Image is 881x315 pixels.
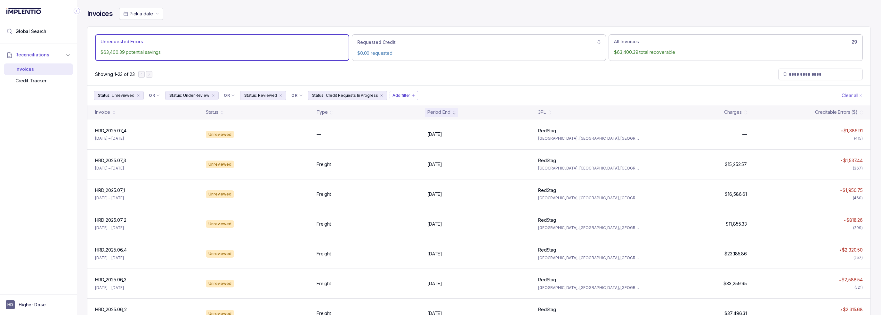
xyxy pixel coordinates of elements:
p: OR [149,93,155,98]
img: red pointer upwards [840,190,842,191]
p: Unreviewed [112,92,134,99]
p: Status: [98,92,110,99]
li: Filter Chip Connector undefined [224,93,235,98]
p: HRD_2025.06_2 [95,306,127,313]
ul: Filter Group [94,91,840,100]
div: Reconciliations [4,62,73,88]
p: RedStag [538,187,556,194]
div: Unreviewed [206,250,234,258]
button: Reconciliations [4,48,73,62]
p: — [317,131,321,137]
div: Period End [427,109,450,115]
p: RedStag [538,128,556,134]
img: red pointer upwards [839,279,841,281]
div: remove content [379,93,384,98]
p: RedStag [538,306,556,313]
p: RedStag [538,247,556,253]
search: Date Range Picker [123,11,153,17]
p: [GEOGRAPHIC_DATA], [GEOGRAPHIC_DATA], [GEOGRAPHIC_DATA], [GEOGRAPHIC_DATA] (SWT1) [538,135,641,142]
div: Type [317,109,327,115]
div: Credit Tracker [9,75,68,87]
p: HRD_2025.07_1 [95,187,125,194]
p: HRD_2025.07_3 [95,157,126,164]
div: 3PL [538,109,546,115]
p: Status: [244,92,257,99]
p: HRD_2025.07_4 [95,128,126,134]
div: Collapse Icon [73,7,81,15]
button: Filter Chip Connector undefined [289,91,305,100]
p: RedStag [538,157,556,164]
p: [DATE] [427,221,442,227]
p: $1,537.44 [843,157,863,164]
p: Clear all [842,92,858,99]
div: (257) [853,254,863,261]
p: — [742,131,747,137]
p: $63,400.39 total recoverable [614,49,857,55]
ul: Action Tab Group [95,34,863,61]
p: [GEOGRAPHIC_DATA], [GEOGRAPHIC_DATA], [GEOGRAPHIC_DATA], [GEOGRAPHIC_DATA] (SWT1) [538,195,641,201]
p: [DATE] [427,280,442,287]
div: remove content [278,93,283,98]
p: Showing 1-23 of 23 [95,71,134,78]
div: Invoice [95,109,110,115]
p: [GEOGRAPHIC_DATA], [GEOGRAPHIC_DATA], [GEOGRAPHIC_DATA], [GEOGRAPHIC_DATA] (SWT1) [538,165,641,171]
img: red pointer upwards [841,160,843,162]
div: (521) [854,284,863,291]
div: (299) [853,225,863,231]
span: Global Search [15,28,46,35]
img: red pointer upwards [840,309,842,311]
p: HRD_2025.06_3 [95,277,126,283]
div: Invoices [9,63,68,75]
p: $1,386.91 [844,128,863,134]
img: red pointer upwards [841,130,843,131]
span: Pick a date [130,11,153,16]
li: Filter Chip Unreviewed [94,91,144,100]
p: Status: [312,92,325,99]
div: Unreviewed [206,190,234,198]
p: [DATE] – [DATE] [95,285,124,291]
button: Date Range Picker [119,8,163,20]
div: remove content [136,93,141,98]
p: [GEOGRAPHIC_DATA], [GEOGRAPHIC_DATA], [GEOGRAPHIC_DATA], [GEOGRAPHIC_DATA] (SWT1) [538,255,641,261]
div: remove content [211,93,216,98]
p: RedStag [538,217,556,223]
div: Status [206,109,218,115]
button: Filter Chip Credit Requests In Progress [308,91,387,100]
li: Filter Chip Connector undefined [149,93,160,98]
p: All Invoices [614,38,639,45]
li: Filter Chip Add filter [390,91,418,100]
button: Filter Chip Connector undefined [146,91,163,100]
p: [DATE] – [DATE] [95,255,124,261]
div: 0 [357,38,601,46]
p: Freight [317,221,331,227]
p: Status: [169,92,182,99]
p: [DATE] – [DATE] [95,135,124,142]
p: Higher Dose [19,302,45,308]
h6: 29 [852,39,857,45]
p: $1,950.75 [843,187,863,194]
div: Unreviewed [206,161,234,168]
li: Filter Chip Reviewed [240,91,286,100]
img: red pointer upwards [839,249,841,251]
p: [DATE] – [DATE] [95,195,124,201]
p: $2,315.68 [843,306,863,313]
div: Unreviewed [206,280,234,287]
button: User initialsHigher Dose [6,300,71,309]
p: $23,185.86 [724,251,747,257]
p: Unrequested Errors [101,38,143,45]
p: $15,252.57 [725,161,747,168]
li: Filter Chip Connector undefined [291,93,303,98]
button: Clear Filters [840,91,864,100]
p: $11,855.33 [726,221,747,227]
p: RedStag [538,277,556,283]
p: [GEOGRAPHIC_DATA], [GEOGRAPHIC_DATA], [GEOGRAPHIC_DATA], [GEOGRAPHIC_DATA] (SWT1) [538,225,641,231]
button: Filter Chip Connector undefined [221,91,238,100]
p: $2,320.50 [842,247,863,253]
p: [DATE] [427,131,442,137]
p: $818.26 [846,217,863,223]
p: [DATE] – [DATE] [95,165,124,171]
p: Reviewed [258,92,277,99]
p: HRD_2025.06_4 [95,247,127,253]
p: Freight [317,191,331,197]
h4: Invoices [87,9,113,18]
